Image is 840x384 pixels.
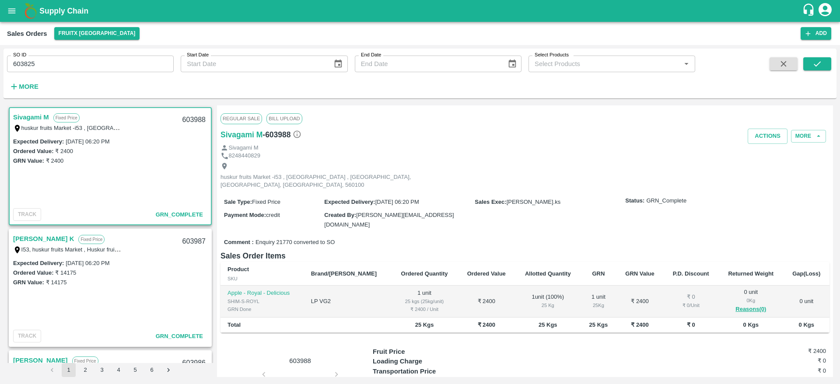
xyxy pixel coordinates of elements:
div: 603986 [177,353,211,374]
div: ₹ 0 / Unit [670,301,711,309]
h6: Sales Order Items [220,250,829,262]
button: More [791,130,826,143]
button: Go to page 5 [128,363,142,377]
div: Sales Orders [7,28,47,39]
td: 1 unit [391,286,458,318]
strong: More [19,83,38,90]
b: 25 Kgs [415,321,434,328]
h6: ₹ 0 [750,367,826,375]
span: [PERSON_NAME].ks [507,199,561,205]
td: ₹ 2400 [616,286,664,318]
label: Ordered Value: [13,148,53,154]
p: 603988 [267,356,333,366]
h6: ₹ 0 [750,356,826,365]
label: Status: [625,197,644,205]
label: ₹ 14175 [46,279,67,286]
img: logo [22,2,39,20]
label: Created By : [324,212,356,218]
div: ₹ 2400 / Unit [398,305,451,313]
button: Go to page 2 [78,363,92,377]
nav: pagination navigation [44,363,177,377]
div: 603988 [177,110,211,130]
div: 25 Kg [522,301,574,309]
label: Sales Exec : [475,199,506,205]
div: 25 kgs (25kg/unit) [398,297,451,305]
div: account of current user [817,2,833,20]
b: GRN Value [625,270,654,277]
p: Fixed Price [78,235,105,244]
label: I53, huskur fruits Market , Huskur fruits Market , [GEOGRAPHIC_DATA], [GEOGRAPHIC_DATA] ([GEOGRAP... [21,246,471,253]
label: Select Products [535,52,569,59]
span: GRN_Complete [156,333,203,339]
div: 1 unit [588,293,609,309]
label: Expected Delivery : [13,260,64,266]
b: Gap(Loss) [792,270,820,277]
span: GRN_Complete [156,211,203,218]
button: More [7,79,41,94]
label: Ordered Value: [13,269,53,276]
div: customer-support [802,3,817,19]
b: 25 Kgs [539,321,557,328]
button: Go to next page [161,363,175,377]
span: GRN_Complete [646,197,686,205]
button: Reasons(0) [725,304,777,314]
b: Total [227,321,241,328]
button: Open [681,58,692,70]
label: ₹ 14175 [55,269,76,276]
b: 0 Kgs [799,321,814,328]
b: ₹ 2400 [631,321,649,328]
label: Payment Mode : [224,212,266,218]
b: Ordered Value [467,270,506,277]
div: SKU [227,275,297,283]
button: open drawer [2,1,22,21]
div: 603987 [177,231,211,252]
p: Fixed Price [53,113,80,122]
input: Enter SO ID [7,56,174,72]
p: Fixed Price [72,356,98,366]
h6: ₹ 2400 [750,347,826,356]
input: Select Products [531,58,678,70]
input: End Date [355,56,500,72]
p: Sivagami M [229,144,259,152]
p: huskur fruits Market -i53 , [GEOGRAPHIC_DATA] , [GEOGRAPHIC_DATA], [GEOGRAPHIC_DATA], [GEOGRAPHIC... [220,173,417,189]
button: Add [801,27,831,40]
div: ₹ 0 [670,293,711,301]
label: [DATE] 06:20 PM [66,260,109,266]
span: Fixed Price [252,199,280,205]
label: End Date [361,52,381,59]
label: [DATE] 06:20 PM [66,138,109,145]
button: Choose date [504,56,521,72]
div: 0 Kg [725,297,777,304]
p: Transportation Price [373,367,486,376]
b: Allotted Quantity [525,270,571,277]
b: Brand/[PERSON_NAME] [311,270,377,277]
p: Loading Charge [373,356,486,366]
b: Returned Weight [728,270,773,277]
b: 0 Kgs [743,321,759,328]
b: Supply Chain [39,7,88,15]
span: Regular Sale [220,113,262,124]
button: page 1 [62,363,76,377]
span: [PERSON_NAME][EMAIL_ADDRESS][DOMAIN_NAME] [324,212,454,228]
b: P.D. Discount [673,270,709,277]
label: ₹ 2400 [46,157,64,164]
label: GRN Value: [13,279,44,286]
button: Select DC [54,27,140,40]
a: Sivagami M [13,112,49,123]
a: Supply Chain [39,5,802,17]
span: [DATE] 06:20 PM [375,199,419,205]
a: [PERSON_NAME] K [13,233,74,244]
td: LP VG2 [304,286,391,318]
b: Product [227,266,249,272]
button: Go to page 6 [145,363,159,377]
label: GRN Value: [13,157,44,164]
input: Start Date [181,56,326,72]
span: credit [266,212,280,218]
label: Sale Type : [224,199,252,205]
div: 0 unit [725,288,777,314]
div: 25 Kg [588,301,609,309]
label: ₹ 2400 [55,148,73,154]
div: SHIM-S-ROYL [227,297,297,305]
label: SO ID [13,52,26,59]
b: ₹ 2400 [478,321,496,328]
